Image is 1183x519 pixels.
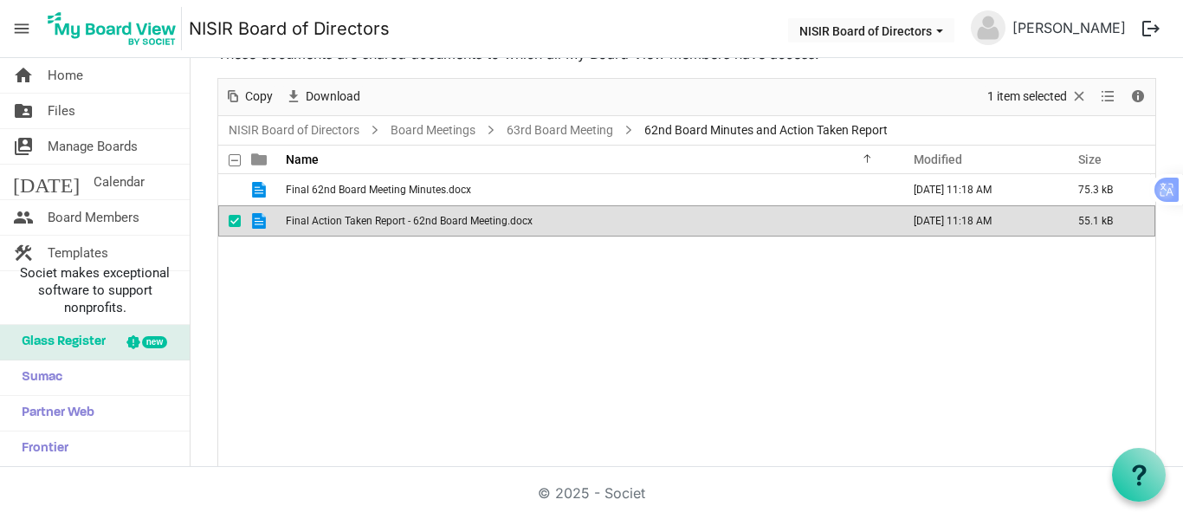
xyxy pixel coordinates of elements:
[142,336,167,348] div: new
[48,58,83,93] span: Home
[13,165,80,199] span: [DATE]
[1127,86,1150,107] button: Details
[241,174,281,205] td: is template cell column header type
[279,79,366,115] div: Download
[13,431,68,466] span: Frontier
[895,205,1060,237] td: September 16, 2025 11:18 AM column header Modified
[1094,79,1123,115] div: View
[222,86,276,107] button: Copy
[981,79,1094,115] div: Clear selection
[42,7,189,50] a: My Board View Logo
[286,184,471,196] span: Final 62nd Board Meeting Minutes.docx
[281,205,895,237] td: Final Action Taken Report - 62nd Board Meeting.docx is template cell column header Name
[1060,205,1155,237] td: 55.1 kB is template cell column header Size
[13,360,62,395] span: Sumac
[13,236,34,270] span: construction
[788,18,954,42] button: NISIR Board of Directors dropdownbutton
[304,86,362,107] span: Download
[48,200,139,235] span: Board Members
[5,12,38,45] span: menu
[538,484,645,502] a: © 2025 - Societ
[914,152,962,166] span: Modified
[13,129,34,164] span: switch_account
[13,94,34,128] span: folder_shared
[895,174,1060,205] td: September 16, 2025 11:18 AM column header Modified
[641,120,891,141] span: 62nd Board Minutes and Action Taken Report
[387,120,479,141] a: Board Meetings
[1133,10,1169,47] button: logout
[218,79,279,115] div: Copy
[1123,79,1153,115] div: Details
[1078,152,1102,166] span: Size
[189,11,390,46] a: NISIR Board of Directors
[1005,10,1133,45] a: [PERSON_NAME]
[281,174,895,205] td: Final 62nd Board Meeting Minutes.docx is template cell column header Name
[42,7,182,50] img: My Board View Logo
[218,205,241,237] td: checkbox
[218,174,241,205] td: checkbox
[13,325,106,360] span: Glass Register
[1060,174,1155,205] td: 75.3 kB is template cell column header Size
[503,120,617,141] a: 63rd Board Meeting
[985,86,1091,107] button: Selection
[986,86,1069,107] span: 1 item selected
[282,86,364,107] button: Download
[286,152,319,166] span: Name
[13,200,34,235] span: people
[94,165,145,199] span: Calendar
[241,205,281,237] td: is template cell column header type
[1097,86,1118,107] button: View dropdownbutton
[8,264,182,316] span: Societ makes exceptional software to support nonprofits.
[48,236,108,270] span: Templates
[48,94,75,128] span: Files
[286,215,533,227] span: Final Action Taken Report - 62nd Board Meeting.docx
[971,10,1005,45] img: no-profile-picture.svg
[48,129,138,164] span: Manage Boards
[225,120,363,141] a: NISIR Board of Directors
[13,396,94,431] span: Partner Web
[243,86,275,107] span: Copy
[13,58,34,93] span: home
